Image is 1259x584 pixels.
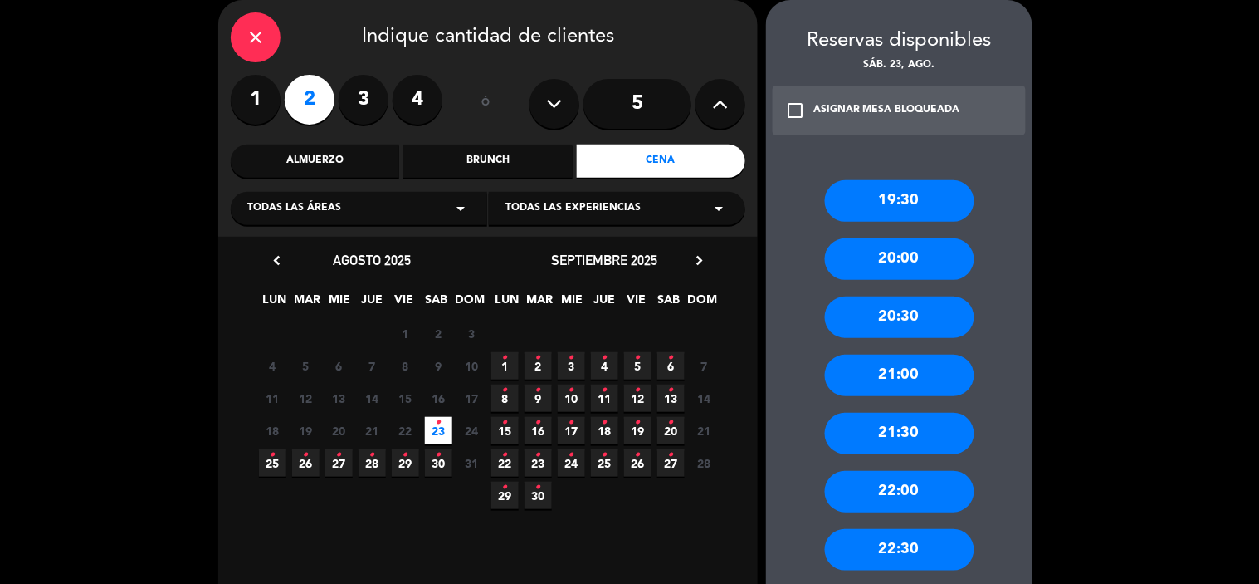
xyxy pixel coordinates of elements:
[456,290,483,317] span: DOM
[326,290,354,317] span: MIE
[825,471,974,513] div: 22:00
[325,449,353,477] span: 27
[325,385,353,412] span: 13
[657,417,685,444] span: 20
[392,385,419,412] span: 15
[690,417,718,444] span: 21
[825,180,974,222] div: 19:30
[425,320,452,347] span: 2
[491,352,519,380] span: 1
[825,238,974,280] div: 20:00
[502,474,508,501] i: •
[602,442,608,469] i: •
[591,417,618,444] span: 18
[525,449,552,477] span: 23
[403,442,408,469] i: •
[451,199,471,218] i: arrow_drop_down
[259,385,286,412] span: 11
[569,410,574,436] i: •
[336,442,342,469] i: •
[502,345,508,371] i: •
[292,385,320,412] span: 12
[709,199,729,218] i: arrow_drop_down
[231,75,281,125] label: 1
[425,417,452,444] span: 23
[577,145,745,178] div: Cena
[559,290,586,317] span: MIE
[459,75,513,133] div: ó
[491,449,519,477] span: 22
[292,449,320,477] span: 26
[551,252,657,268] span: septiembre 2025
[825,529,974,571] div: 22:30
[591,385,618,412] span: 11
[458,449,486,477] span: 31
[766,25,1032,57] div: Reservas disponibles
[535,474,541,501] i: •
[393,75,442,125] label: 4
[690,449,718,477] span: 28
[259,449,286,477] span: 25
[359,417,386,444] span: 21
[602,410,608,436] i: •
[436,442,442,469] i: •
[391,290,418,317] span: VIE
[425,385,452,412] span: 16
[569,377,574,404] i: •
[458,385,486,412] span: 17
[624,449,651,477] span: 26
[458,320,486,347] span: 3
[690,352,718,380] span: 7
[502,410,508,436] i: •
[494,290,521,317] span: LUN
[231,145,399,178] div: Almuerzo
[231,12,745,62] div: Indique cantidad de clientes
[425,352,452,380] span: 9
[825,413,974,454] div: 21:30
[688,290,715,317] span: DOM
[813,102,960,119] div: ASIGNAR MESA BLOQUEADA
[535,410,541,436] i: •
[656,290,683,317] span: SAB
[668,410,674,436] i: •
[569,442,574,469] i: •
[458,352,486,380] span: 10
[525,417,552,444] span: 16
[502,377,508,404] i: •
[558,417,585,444] span: 17
[591,290,618,317] span: JUE
[359,449,386,477] span: 28
[392,449,419,477] span: 29
[624,352,651,380] span: 5
[294,290,321,317] span: MAR
[359,352,386,380] span: 7
[268,252,285,269] i: chevron_left
[491,482,519,509] span: 29
[623,290,651,317] span: VIE
[525,482,552,509] span: 30
[668,345,674,371] i: •
[458,417,486,444] span: 24
[558,352,585,380] span: 3
[392,352,419,380] span: 8
[535,377,541,404] i: •
[668,442,674,469] i: •
[535,442,541,469] i: •
[359,385,386,412] span: 14
[403,145,572,178] div: Brunch
[333,252,411,268] span: agosto 2025
[425,449,452,477] span: 30
[624,417,651,444] span: 19
[602,377,608,404] i: •
[825,297,974,338] div: 20:30
[292,417,320,444] span: 19
[247,200,341,217] span: Todas las áreas
[569,345,574,371] i: •
[261,290,289,317] span: LUN
[635,442,641,469] i: •
[558,449,585,477] span: 24
[635,410,641,436] i: •
[635,377,641,404] i: •
[602,345,608,371] i: •
[502,442,508,469] i: •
